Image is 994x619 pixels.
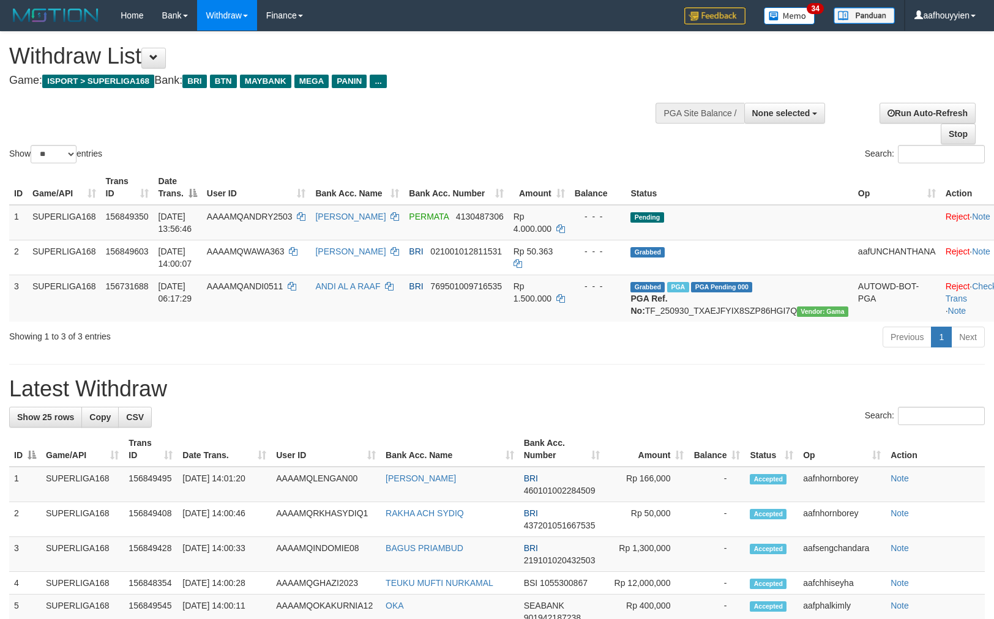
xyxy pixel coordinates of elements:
[409,281,423,291] span: BRI
[9,467,41,502] td: 1
[124,502,177,537] td: 156849408
[177,572,271,595] td: [DATE] 14:00:28
[540,578,588,588] span: Copy 1055300867 to clipboard
[386,508,464,518] a: RAKHA ACH SYDIQ
[575,210,621,223] div: - - -
[689,572,745,595] td: -
[41,467,124,502] td: SUPERLIGA168
[886,432,985,467] th: Action
[9,240,28,275] td: 2
[9,537,41,572] td: 3
[9,432,41,467] th: ID: activate to sort column descending
[28,170,101,205] th: Game/API: activate to sort column ascending
[946,246,970,256] a: Reject
[177,467,271,502] td: [DATE] 14:01:20
[177,502,271,537] td: [DATE] 14:00:46
[524,578,538,588] span: BSI
[9,275,28,322] td: 3
[159,281,192,303] span: [DATE] 06:17:29
[202,170,311,205] th: User ID: activate to sort column ascending
[689,502,745,537] td: -
[456,212,504,221] span: Copy 4130487306 to clipboard
[689,467,745,502] td: -
[750,474,787,484] span: Accepted
[744,103,826,124] button: None selected
[797,306,848,317] span: Vendor URL: https://trx31.1velocity.biz
[101,170,154,205] th: Trans ID: activate to sort column ascending
[898,407,985,425] input: Search:
[124,537,177,572] td: 156849428
[271,537,381,572] td: AAAAMQINDOMIE08
[630,282,665,292] span: Grabbed
[972,212,990,221] a: Note
[519,432,605,467] th: Bank Acc. Number: activate to sort column ascending
[9,502,41,537] td: 2
[764,7,815,24] img: Button%20Memo.svg
[207,212,293,221] span: AAAAMQANDRY2503
[106,212,149,221] span: 156849350
[524,473,538,483] span: BRI
[9,205,28,240] td: 1
[9,377,985,401] h1: Latest Withdraw
[315,212,386,221] a: [PERSON_NAME]
[798,502,886,537] td: aafnhornborey
[210,75,237,88] span: BTN
[626,170,853,205] th: Status
[106,246,149,256] span: 156849603
[514,212,551,234] span: Rp 4.000.000
[31,145,77,163] select: Showentries
[159,212,192,234] span: [DATE] 13:56:46
[750,509,787,519] span: Accepted
[946,212,970,221] a: Reject
[891,578,909,588] a: Note
[332,75,367,88] span: PANIN
[853,275,941,322] td: AUTOWD-BOT-PGA
[946,281,970,291] a: Reject
[630,247,665,258] span: Grabbed
[207,281,283,291] span: AAAAMQANDI0511
[28,205,101,240] td: SUPERLIGA168
[630,212,663,223] span: Pending
[891,508,909,518] a: Note
[9,407,82,428] a: Show 25 rows
[9,6,102,24] img: MOTION_logo.png
[271,502,381,537] td: AAAAMQRKHASYDIQ1
[430,281,502,291] span: Copy 769501009716535 to clipboard
[750,601,787,612] span: Accepted
[207,246,285,256] span: AAAAMQWAWA363
[177,537,271,572] td: [DATE] 14:00:33
[118,407,152,428] a: CSV
[409,246,423,256] span: BRI
[807,3,823,14] span: 34
[41,432,124,467] th: Game/API: activate to sort column ascending
[891,473,909,483] a: Note
[177,432,271,467] th: Date Trans.: activate to sort column ascending
[386,601,404,610] a: OKA
[570,170,626,205] th: Balance
[891,601,909,610] a: Note
[689,537,745,572] td: -
[41,572,124,595] td: SUPERLIGA168
[798,432,886,467] th: Op: activate to sort column ascending
[182,75,206,88] span: BRI
[605,572,689,595] td: Rp 12,000,000
[626,275,853,322] td: TF_250930_TXAEJFYIX8SZP86HGI7Q
[9,44,651,69] h1: Withdraw List
[684,7,745,24] img: Feedback.jpg
[605,467,689,502] td: Rp 166,000
[750,544,787,554] span: Accepted
[9,75,651,87] h4: Game: Bank:
[159,246,192,269] span: [DATE] 14:00:07
[9,572,41,595] td: 4
[126,412,144,422] span: CSV
[798,467,886,502] td: aafnhornborey
[752,108,810,118] span: None selected
[41,502,124,537] td: SUPERLIGA168
[370,75,386,88] span: ...
[656,103,744,124] div: PGA Site Balance /
[834,7,895,24] img: panduan.png
[931,327,952,347] a: 1
[404,170,508,205] th: Bank Acc. Number: activate to sort column ascending
[294,75,329,88] span: MEGA
[386,473,456,483] a: [PERSON_NAME]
